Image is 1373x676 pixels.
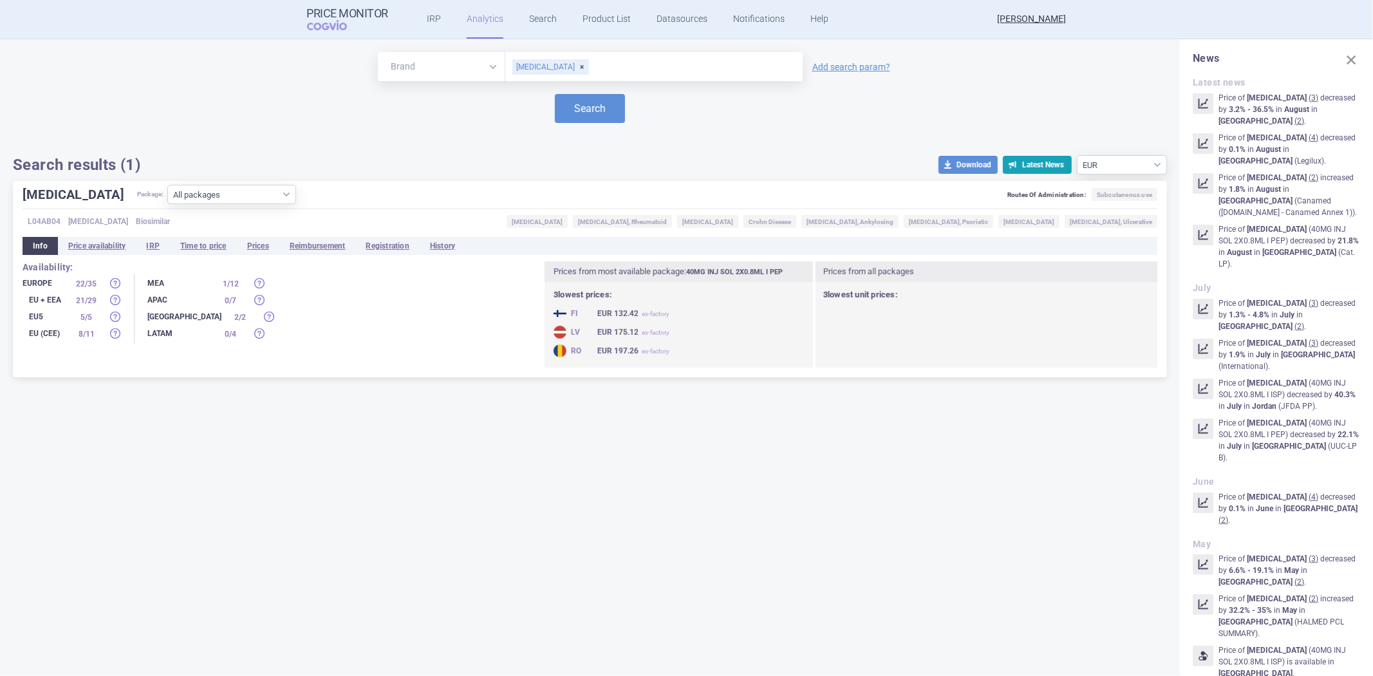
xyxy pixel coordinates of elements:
[814,261,1157,282] h3: Prices from all packages
[1247,554,1307,563] strong: [MEDICAL_DATA]
[1309,554,1318,563] u: ( 3 )
[642,329,669,336] span: ex-factory
[1229,566,1274,575] strong: 6.6% - 19.1%
[1219,491,1360,526] p: Price of decreased by in in .
[1229,350,1246,359] strong: 1.9%
[812,62,890,71] a: Add search param?
[1309,339,1318,348] u: ( 3 )
[512,59,589,75] div: [MEDICAL_DATA]
[1219,92,1360,127] p: Price of decreased by in in .
[214,277,247,290] div: 1 / 12
[1247,225,1307,234] strong: [MEDICAL_DATA]
[597,307,669,321] div: EUR 132.42
[1294,322,1304,331] u: ( 2 )
[1309,133,1318,142] u: ( 4 )
[554,307,566,320] img: Finland
[743,215,796,228] span: Crohn Disease
[554,344,566,357] img: Romania
[1193,476,1360,487] h2: June
[23,327,68,340] div: EU (CEE)
[307,20,365,30] span: COGVIO
[1247,418,1307,427] strong: [MEDICAL_DATA]
[1256,145,1281,154] strong: August
[1193,52,1360,64] h1: News
[1247,339,1307,348] strong: [MEDICAL_DATA]
[68,215,128,228] span: [MEDICAL_DATA]
[1219,172,1360,218] p: Price of increased by in in ( Canamed ([DOMAIN_NAME] - Canamed Annex 1) ) .
[70,294,102,307] div: 21 / 29
[1229,504,1246,513] strong: 0.1%
[1309,594,1318,603] u: ( 2 )
[1334,390,1356,399] strong: 40.3%
[136,215,170,228] span: Biosimilar
[1252,402,1276,411] strong: Jordan
[1262,248,1336,257] strong: [GEOGRAPHIC_DATA]
[904,215,993,228] span: [MEDICAL_DATA], Psoriatic
[1219,593,1360,639] p: Price of increased by in in ( HALMED PCL SUMMARY ) .
[1219,577,1293,587] strong: [GEOGRAPHIC_DATA]
[545,261,814,282] h3: Prices from most available package:
[1284,566,1299,575] strong: May
[307,7,389,20] strong: Price Monitor
[1247,493,1307,502] strong: [MEDICAL_DATA]
[147,294,212,306] div: APAC
[1227,248,1252,257] strong: August
[1294,117,1304,126] u: ( 2 )
[1247,646,1307,655] strong: [MEDICAL_DATA]
[1338,236,1359,245] strong: 21.8%
[23,185,137,204] h1: [MEDICAL_DATA]
[507,215,568,228] span: [MEDICAL_DATA]
[1280,310,1294,319] strong: July
[214,328,247,341] div: 0 / 4
[554,344,592,357] div: RO
[998,215,1060,228] span: [MEDICAL_DATA]
[224,311,256,324] div: 2 / 2
[13,155,140,174] h1: Search results (1)
[70,277,102,290] div: 22 / 35
[136,237,170,255] li: IRP
[573,215,672,228] span: [MEDICAL_DATA], Rheumatoid
[1256,504,1273,513] strong: June
[355,237,419,255] li: Registration
[1229,606,1272,615] strong: 32.2% - 35%
[1229,310,1269,319] strong: 1.3% - 4.8%
[1247,379,1307,388] strong: [MEDICAL_DATA]
[1227,442,1242,451] strong: July
[23,261,545,273] h2: Availability:
[1193,539,1360,550] h2: May
[1309,93,1318,102] u: ( 3 )
[1229,185,1246,194] strong: 1.8%
[1219,297,1360,332] p: Price of decreased by in in .
[23,237,58,255] li: Info
[1309,493,1318,502] u: ( 4 )
[1003,156,1072,174] button: Latest News
[677,215,738,228] span: [MEDICAL_DATA]
[1219,322,1293,331] strong: [GEOGRAPHIC_DATA]
[801,215,899,228] span: [MEDICAL_DATA], Ankylosing
[554,326,592,339] div: LV
[28,215,61,228] span: L04AB04
[1065,215,1157,228] span: [MEDICAL_DATA], Ulcerative
[1219,377,1360,412] p: Price of ( 40MG INJ SOL 2X0.8ML I ISP ) decreased by in in ( JFDA PP ) .
[1284,504,1358,513] strong: [GEOGRAPHIC_DATA]
[1092,188,1157,201] span: Subcutaneous use
[939,156,998,174] button: Download
[1309,299,1318,308] u: ( 3 )
[1219,553,1360,588] p: Price of decreased by in in .
[307,7,389,32] a: Price MonitorCOGVIO
[1338,430,1359,439] strong: 22.1%
[23,277,68,290] div: Europe
[1219,156,1293,165] strong: [GEOGRAPHIC_DATA]
[642,310,669,317] span: ex-factory
[1282,606,1297,615] strong: May
[1219,417,1360,464] p: Price of ( 40MG INJ SOL 2X0.8ML I PEP ) decreased by in in ( UUC-LP B ) .
[1309,173,1318,182] u: ( 2 )
[1219,337,1360,372] p: Price of decreased by in in ( International ) .
[279,237,356,255] li: Reimbursement
[1247,594,1307,603] strong: [MEDICAL_DATA]
[554,326,566,339] img: Latvia
[823,290,1148,301] h2: 3 lowest unit prices:
[214,294,247,307] div: 0 / 7
[23,310,68,323] div: EU5
[1193,77,1360,88] h2: Latest news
